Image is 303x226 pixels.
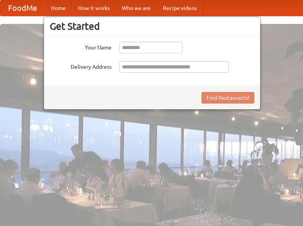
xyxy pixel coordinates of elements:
[72,0,116,16] a: How it works
[45,0,72,16] a: Home
[50,42,112,51] label: Your Name
[50,61,112,71] label: Delivery Address
[50,20,254,32] h3: Get Started
[157,0,203,16] a: Recipe videos
[201,92,254,104] button: Find Restaurants!
[116,0,157,16] a: Who we are
[0,0,45,16] a: FoodMe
